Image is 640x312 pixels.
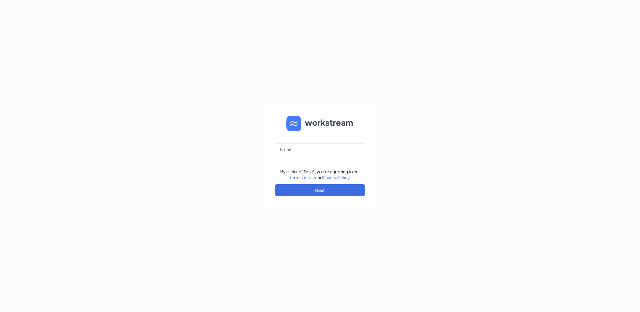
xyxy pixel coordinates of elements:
a: Terms of Use [290,175,315,180]
div: By clicking "Next", you're agreeing to our and . [280,169,360,181]
input: Email [275,143,365,155]
button: Next [275,184,365,196]
img: WS logo and Workstream text [286,116,354,131]
a: Privacy Policy [323,175,350,180]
